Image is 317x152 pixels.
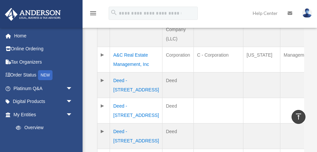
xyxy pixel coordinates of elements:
[5,108,79,121] a: My Entitiesarrow_drop_down
[110,123,162,149] td: Deed - [STREET_ADDRESS]
[110,98,162,123] td: Deed - [STREET_ADDRESS]
[162,47,194,72] td: Corporation
[89,12,97,17] a: menu
[66,82,79,95] span: arrow_drop_down
[243,47,280,72] td: [US_STATE]
[280,47,314,72] td: Management
[5,42,83,56] a: Online Ordering
[89,9,97,17] i: menu
[110,72,162,98] td: Deed - [STREET_ADDRESS]
[302,8,312,18] img: User Pic
[66,108,79,122] span: arrow_drop_down
[162,98,194,123] td: Deed
[5,95,83,108] a: Digital Productsarrow_drop_down
[292,110,305,124] a: vertical_align_top
[110,9,118,16] i: search
[162,123,194,149] td: Deed
[5,69,83,82] a: Order StatusNEW
[5,55,83,69] a: Tax Organizers
[38,70,53,80] div: NEW
[66,95,79,109] span: arrow_drop_down
[9,121,76,134] a: Overview
[295,113,302,121] i: vertical_align_top
[3,8,63,21] img: Anderson Advisors Platinum Portal
[110,47,162,72] td: A&C Real Estate Management, Inc
[5,29,83,42] a: Home
[5,82,83,95] a: Platinum Q&Aarrow_drop_down
[162,72,194,98] td: Deed
[194,47,243,72] td: C - Corporation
